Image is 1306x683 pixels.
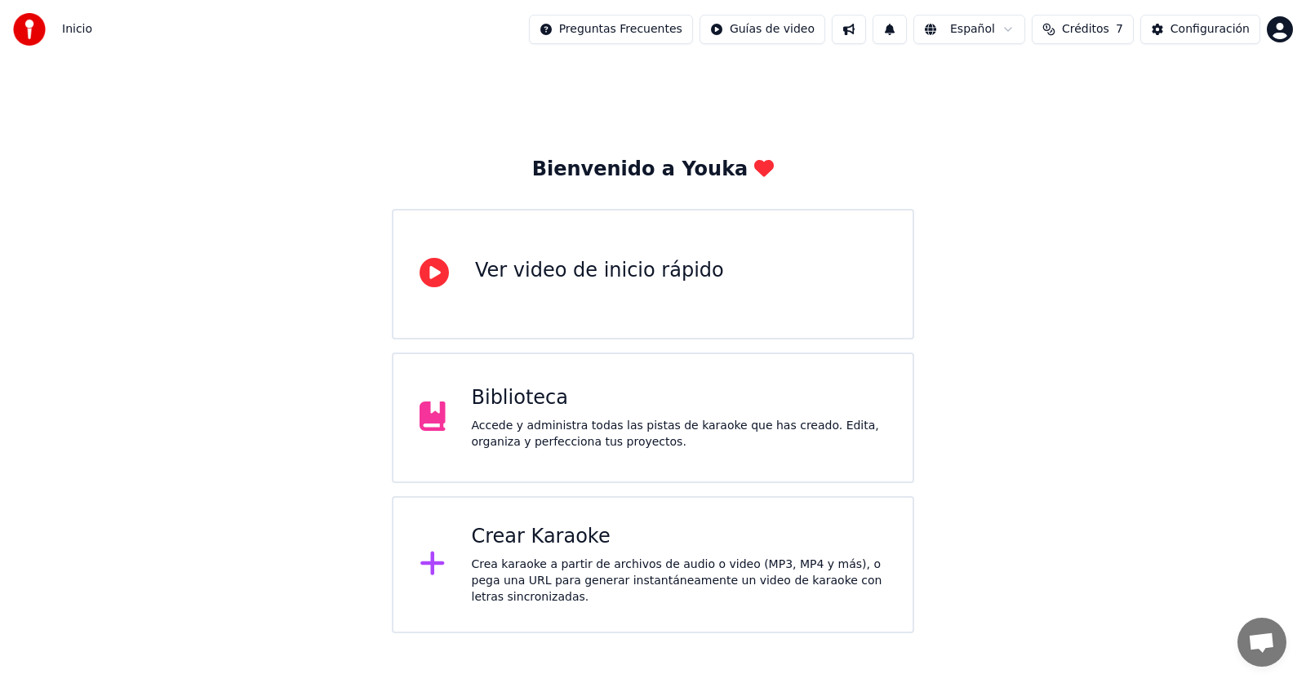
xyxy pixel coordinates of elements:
[475,258,724,284] div: Ver video de inicio rápido
[1032,15,1134,44] button: Créditos7
[472,418,887,450] div: Accede y administra todas las pistas de karaoke que has creado. Edita, organiza y perfecciona tus...
[62,21,92,38] nav: breadcrumb
[1237,618,1286,667] div: Chat abierto
[472,524,887,550] div: Crear Karaoke
[1062,21,1109,38] span: Créditos
[472,385,887,411] div: Biblioteca
[1116,21,1123,38] span: 7
[1140,15,1260,44] button: Configuración
[1171,21,1250,38] div: Configuración
[532,157,775,183] div: Bienvenido a Youka
[13,13,46,46] img: youka
[529,15,693,44] button: Preguntas Frecuentes
[700,15,825,44] button: Guías de video
[472,557,887,605] div: Crea karaoke a partir de archivos de audio o video (MP3, MP4 y más), o pega una URL para generar ...
[62,21,92,38] span: Inicio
